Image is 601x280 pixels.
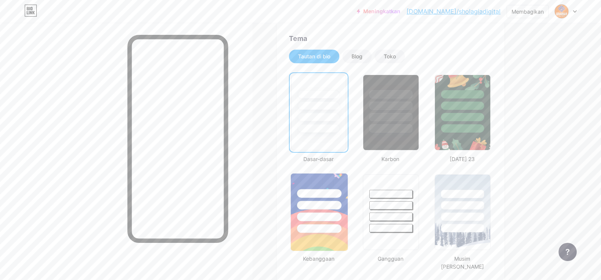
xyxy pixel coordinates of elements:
[290,174,347,251] img: pride-mobile.png
[450,156,475,162] font: [DATE] 23
[406,8,501,15] font: [DOMAIN_NAME]/sholagiadigital
[351,53,362,59] font: Blog
[384,53,396,59] font: Toko
[512,8,544,15] font: Membagikan
[303,255,334,262] font: Kebanggaan
[406,7,501,16] a: [DOMAIN_NAME]/sholagiadigital
[298,53,330,59] font: Tautan di bio
[554,4,569,19] img: sholagiadigital
[381,156,399,162] font: Karbon
[378,255,403,262] font: Gangguan
[441,255,484,270] font: Musim [PERSON_NAME]
[363,8,400,14] font: Meningkatkan
[289,34,307,42] font: Tema
[303,156,334,162] font: Dasar-dasar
